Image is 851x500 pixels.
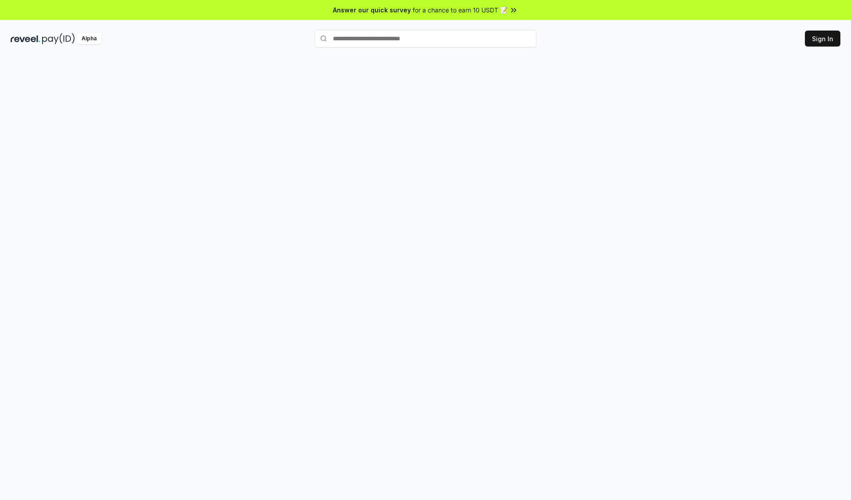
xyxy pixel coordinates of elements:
span: Answer our quick survey [333,5,411,15]
img: reveel_dark [11,33,40,44]
div: Alpha [77,33,101,44]
img: pay_id [42,33,75,44]
button: Sign In [805,31,840,47]
span: for a chance to earn 10 USDT 📝 [413,5,507,15]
